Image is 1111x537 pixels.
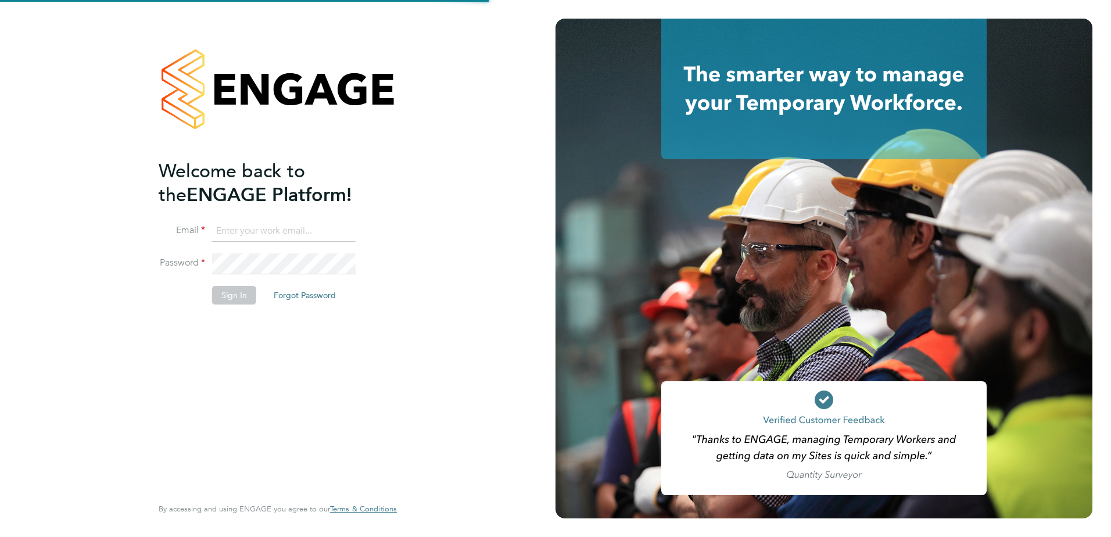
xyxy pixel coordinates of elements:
[159,160,305,206] span: Welcome back to the
[159,224,205,237] label: Email
[212,286,256,305] button: Sign In
[212,221,356,242] input: Enter your work email...
[264,286,345,305] button: Forgot Password
[159,504,397,514] span: By accessing and using ENGAGE you agree to our
[159,159,385,207] h2: ENGAGE Platform!
[159,257,205,269] label: Password
[330,504,397,514] a: Terms & Conditions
